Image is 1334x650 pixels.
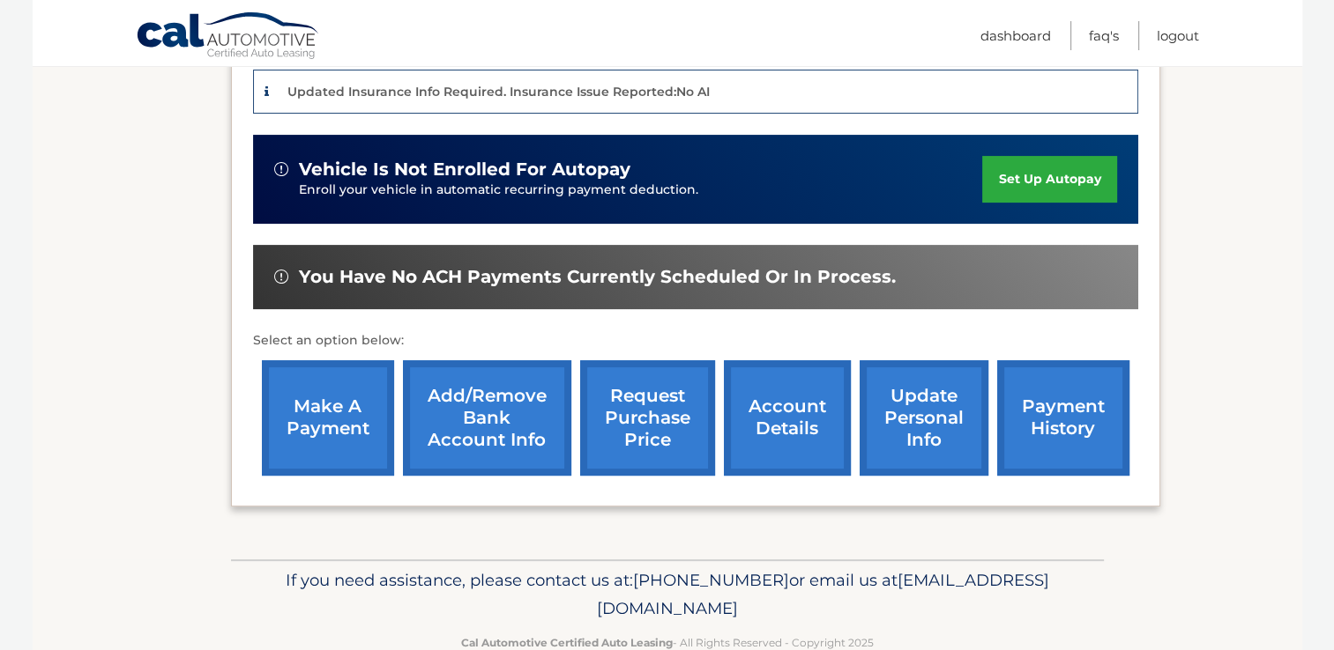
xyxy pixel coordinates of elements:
p: Updated Insurance Info Required. Insurance Issue Reported:No AI [287,84,710,100]
strong: Cal Automotive Certified Auto Leasing [461,636,673,649]
img: alert-white.svg [274,270,288,284]
a: Dashboard [980,21,1051,50]
a: Cal Automotive [136,11,321,63]
span: vehicle is not enrolled for autopay [299,159,630,181]
a: account details [724,360,851,476]
a: set up autopay [982,156,1116,203]
a: request purchase price [580,360,715,476]
span: [PHONE_NUMBER] [633,570,789,590]
a: update personal info [860,360,988,476]
p: Select an option below: [253,330,1138,351]
img: alert-white.svg [274,162,288,176]
p: If you need assistance, please contact us at: or email us at [242,566,1092,623]
a: payment history [997,360,1129,476]
a: FAQ's [1089,21,1119,50]
a: Add/Remove bank account info [403,360,571,476]
a: make a payment [262,360,394,476]
a: Logout [1157,21,1199,50]
span: You have no ACH payments currently scheduled or in process. [299,266,896,288]
p: Enroll your vehicle in automatic recurring payment deduction. [299,181,983,200]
